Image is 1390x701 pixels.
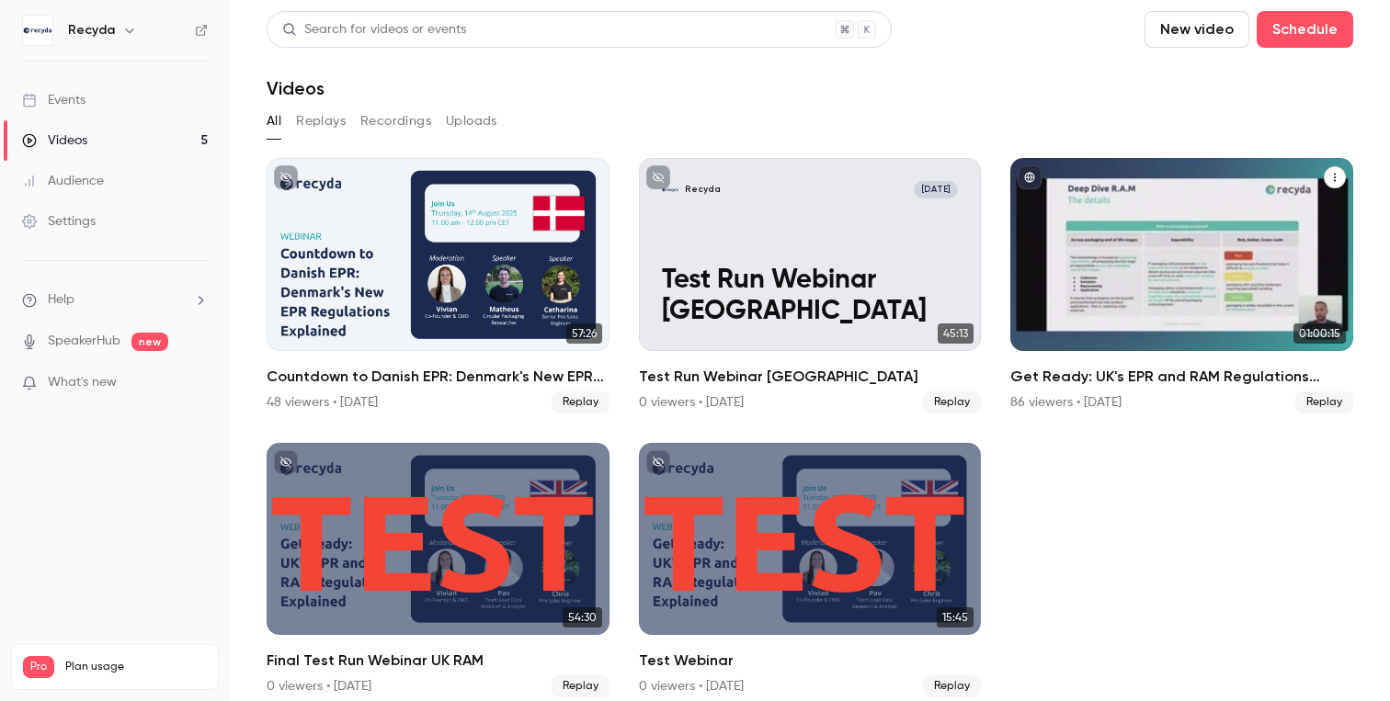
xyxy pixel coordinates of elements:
[48,373,117,392] span: What's new
[267,107,281,136] button: All
[267,366,610,388] h2: Countdown to Danish EPR: Denmark's New EPR Regulations Explained
[1293,323,1346,344] span: 01:00:15
[923,675,981,697] span: Replay
[685,184,721,196] p: Recyda
[446,107,497,136] button: Uploads
[639,443,982,698] a: 15:45Test Webinar0 viewers • [DATE]Replay
[639,650,982,672] h2: Test Webinar
[296,107,346,136] button: Replays
[22,131,87,150] div: Videos
[267,393,378,412] div: 48 viewers • [DATE]
[662,181,679,198] img: Test Run Webinar Denmark
[23,16,52,45] img: Recyda
[1145,11,1249,48] button: New video
[1295,391,1353,413] span: Replay
[22,212,96,231] div: Settings
[1010,158,1353,413] li: Get Ready: UK's EPR and RAM Regulations Explained
[639,443,982,698] li: Test Webinar
[267,11,1353,690] section: Videos
[639,677,744,695] div: 0 viewers • [DATE]
[48,332,120,351] a: SpeakerHub
[267,158,610,413] li: Countdown to Danish EPR: Denmark's New EPR Regulations Explained
[646,450,670,474] button: unpublished
[131,333,168,351] span: new
[552,391,610,413] span: Replay
[267,443,610,698] li: Final Test Run Webinar UK RAM
[267,677,371,695] div: 0 viewers • [DATE]
[267,650,610,672] h2: Final Test Run Webinar UK RAM
[274,450,298,474] button: unpublished
[1257,11,1353,48] button: Schedule
[914,181,958,198] span: [DATE]
[186,375,208,391] iframe: Noticeable Trigger
[22,290,208,310] li: help-dropdown-opener
[923,391,981,413] span: Replay
[1010,393,1122,412] div: 86 viewers • [DATE]
[267,158,1353,697] ul: Videos
[282,20,466,40] div: Search for videos or events
[566,323,602,344] span: 57:26
[22,91,85,109] div: Events
[563,607,602,628] span: 54:30
[1010,366,1353,388] h2: Get Ready: UK's EPR and RAM Regulations Explained
[639,366,982,388] h2: Test Run Webinar [GEOGRAPHIC_DATA]
[639,393,744,412] div: 0 viewers • [DATE]
[1018,165,1042,189] button: published
[23,656,54,678] span: Pro
[274,165,298,189] button: unpublished
[267,158,610,413] a: 57:26Countdown to Danish EPR: Denmark's New EPR Regulations Explained48 viewers • [DATE]Replay
[267,77,325,99] h1: Videos
[267,443,610,698] a: 54:30Final Test Run Webinar UK RAM0 viewers • [DATE]Replay
[937,607,974,628] span: 15:45
[65,660,207,674] span: Plan usage
[48,290,74,310] span: Help
[1010,158,1353,413] a: 01:00:15Get Ready: UK's EPR and RAM Regulations Explained86 viewers • [DATE]Replay
[22,172,104,190] div: Audience
[68,21,115,40] h6: Recyda
[552,675,610,697] span: Replay
[639,158,982,413] li: Test Run Webinar Denmark
[938,323,974,344] span: 45:13
[646,165,670,189] button: unpublished
[662,266,958,328] p: Test Run Webinar [GEOGRAPHIC_DATA]
[639,158,982,413] a: Test Run Webinar DenmarkRecyda[DATE]Test Run Webinar [GEOGRAPHIC_DATA]45:13Test Run Webinar [GEOG...
[360,107,431,136] button: Recordings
